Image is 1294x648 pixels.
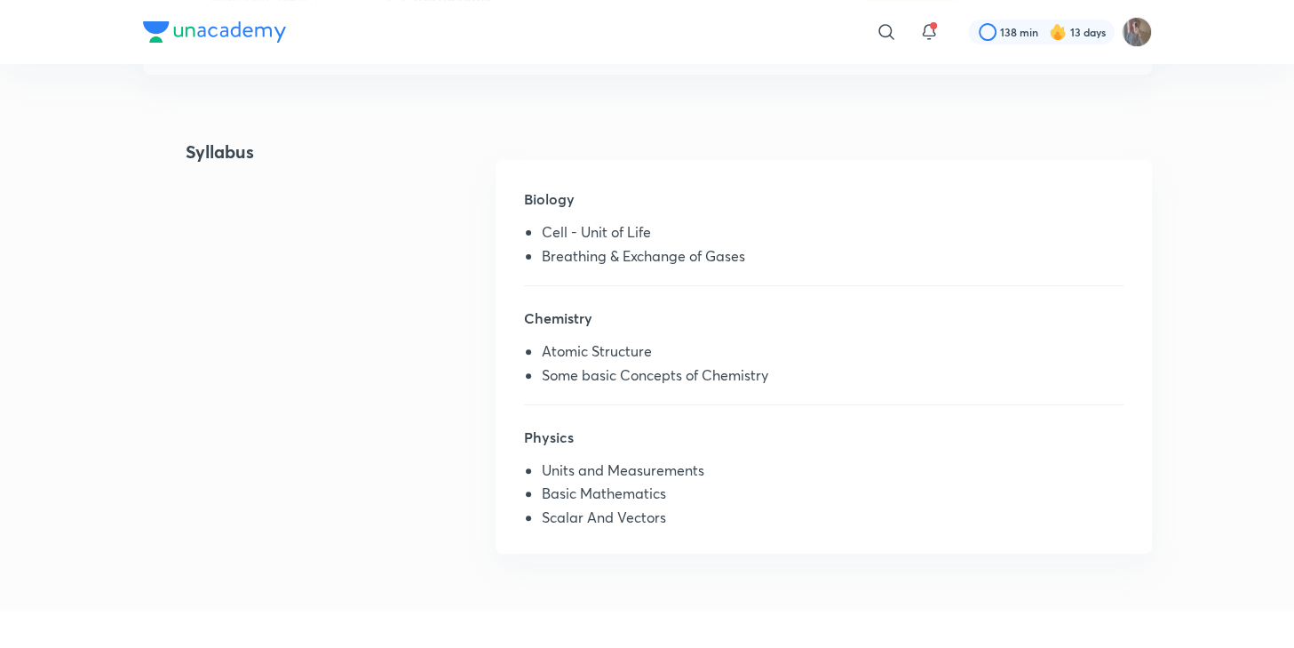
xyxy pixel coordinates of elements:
[542,224,1123,247] li: Cell - Unit of Life
[524,188,1123,224] h5: Biology
[542,509,1123,532] li: Scalar And Vectors
[1049,23,1067,41] img: streak
[542,343,1123,366] li: Atomic Structure
[1122,17,1152,47] img: shubhanshu yadav
[524,427,1123,462] h5: Physics
[542,462,1123,485] li: Units and Measurements
[143,139,254,575] h4: Syllabus
[542,248,1123,271] li: Breathing & Exchange of Gases
[524,308,1123,343] h5: Chemistry
[542,485,1123,508] li: Basic Mathematics
[143,21,286,43] img: Company Logo
[542,367,1123,390] li: Some basic Concepts of Chemistry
